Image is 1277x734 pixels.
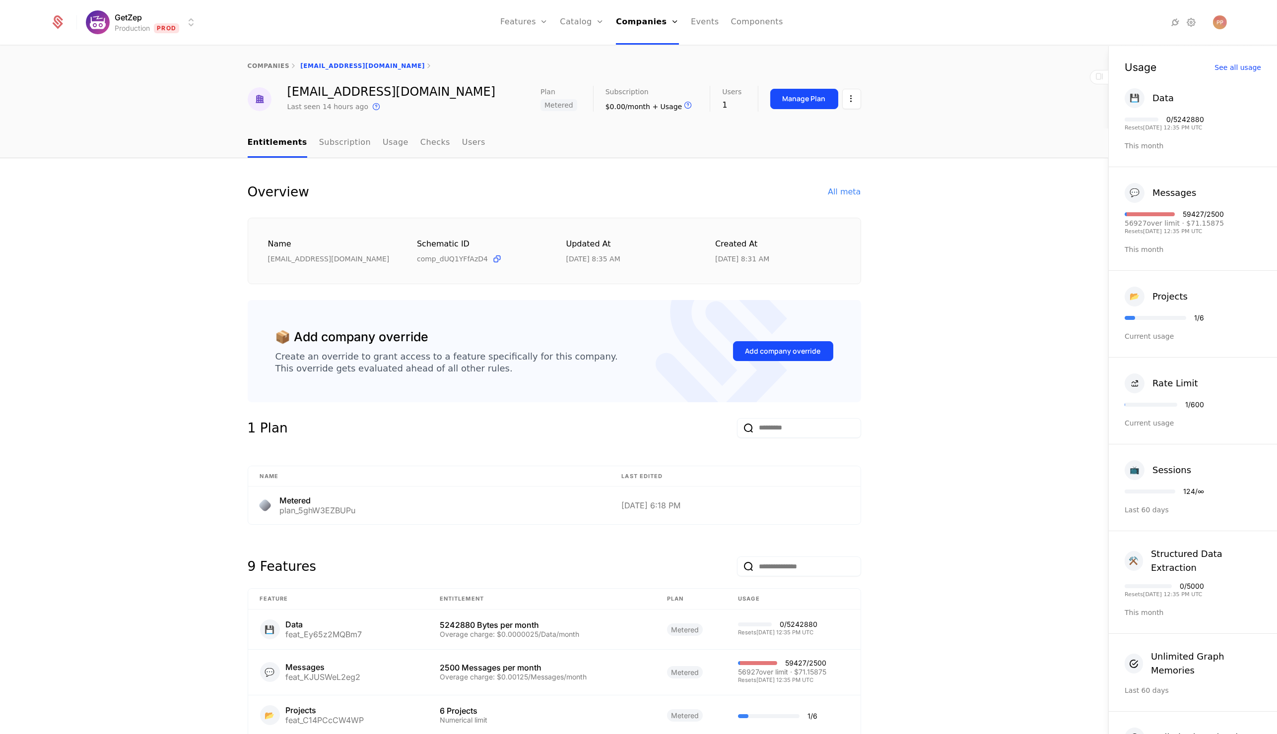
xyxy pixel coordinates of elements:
div: Messages [1152,186,1196,200]
div: $0.00/month [605,99,694,112]
div: 💬 [1125,183,1144,203]
div: Projects [1152,290,1188,304]
img: 176063874@qq.com [248,87,271,111]
div: 1 Plan [248,418,288,438]
span: Plan [540,88,555,95]
a: Users [462,128,485,158]
span: Metered [667,623,703,636]
a: Subscription [319,128,371,158]
div: plan_5ghW3EZBUPu [280,506,356,514]
a: Usage [383,128,408,158]
div: Create an override to grant access to a feature specifically for this company. This override gets... [275,351,618,374]
div: All meta [828,186,861,198]
img: Paul Paliychuk [1213,15,1227,29]
button: 📂Projects [1125,287,1188,306]
button: 📺Sessions [1125,460,1191,480]
span: Users [722,88,741,95]
div: 1 / 6 [807,713,817,720]
div: Unlimited Graph Memories [1151,650,1261,677]
a: Entitlements [248,128,307,158]
div: 124 / ∞ [1183,488,1204,495]
div: Data [1152,91,1174,105]
div: Current usage [1125,331,1261,341]
div: Manage Plan [783,94,826,104]
div: 0 / 5242880 [780,621,817,628]
div: 1 [722,99,741,111]
div: Production [115,23,150,33]
div: Resets [DATE] 12:35 PM UTC [1125,229,1224,234]
th: plan [655,589,726,610]
div: 📂 [260,705,280,725]
div: 59427 / 2500 [785,660,826,667]
div: 0 / 5242880 [1166,116,1204,123]
div: Last seen 14 hours ago [287,102,369,112]
div: 8/12/25, 8:35 AM [566,254,620,264]
div: Schematic ID [417,238,542,250]
span: comp_dUQ1YFfAzD4 [417,254,488,264]
div: 💾 [260,619,280,639]
button: Select action [842,89,861,109]
span: GetZep [115,11,142,23]
div: This month [1125,141,1261,151]
div: 💾 [1125,88,1144,108]
a: Integrations [1169,16,1181,28]
th: Usage [726,589,860,610]
button: Open user button [1213,15,1227,29]
div: Name [268,238,394,250]
span: + Usage [652,103,682,111]
div: Usage [1125,62,1156,72]
button: Unlimited Graph Memories [1125,650,1261,677]
div: 9 Features [248,556,317,576]
div: Messages [286,663,361,671]
div: This month [1125,608,1261,617]
div: Sessions [1152,463,1191,477]
div: Overage charge: $0.0000025/Data/month [440,631,643,638]
div: Data [286,620,362,628]
th: Entitlement [428,589,655,610]
div: Resets [DATE] 12:35 PM UTC [1125,125,1204,130]
div: ⚒️ [1125,551,1143,571]
nav: Main [248,128,861,158]
div: 0 / 5000 [1180,583,1204,590]
button: Manage Plan [770,89,838,109]
span: Metered [540,99,577,111]
button: 💬Messages [1125,183,1196,203]
div: 💬 [260,662,280,682]
div: feat_KJUSWeL2eg2 [286,673,361,681]
div: Metered [280,496,356,504]
div: 📂 [1125,287,1144,306]
button: 💾Data [1125,88,1174,108]
div: feat_Ey65z2MQBm7 [286,630,362,638]
div: 56927 over limit · $71.15875 [738,669,826,675]
div: Resets [DATE] 12:35 PM UTC [1125,592,1204,597]
div: Last 60 days [1125,685,1261,695]
div: [EMAIL_ADDRESS][DOMAIN_NAME] [268,254,394,264]
div: 59427 / 2500 [1183,211,1224,218]
a: companies [248,62,290,69]
button: ⚒️Structured Data Extraction [1125,547,1261,575]
div: 56927 over limit · $71.15875 [1125,220,1224,227]
th: Feature [248,589,428,610]
span: Metered [667,666,703,678]
th: Last edited [609,466,860,487]
div: Numerical limit [440,717,643,724]
div: This month [1125,245,1261,254]
div: feat_C14PCcCW4WP [286,716,364,724]
span: Prod [154,23,179,33]
div: Overage charge: $0.00125/Messages/month [440,673,643,680]
div: Rate Limit [1152,376,1198,390]
div: Overview [248,182,309,202]
div: Created at [715,238,841,250]
img: GetZep [86,10,110,34]
div: 8/12/25, 8:31 AM [715,254,769,264]
div: Updated at [566,238,692,250]
div: Structured Data Extraction [1151,547,1261,575]
a: Checks [420,128,450,158]
div: 1 / 6 [1194,314,1204,321]
div: Projects [286,706,364,714]
div: Resets [DATE] 12:35 PM UTC [738,630,817,635]
button: Select environment [89,11,197,33]
div: Current usage [1125,418,1261,428]
button: Rate Limit [1125,373,1198,393]
div: Resets [DATE] 12:35 PM UTC [738,677,826,683]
